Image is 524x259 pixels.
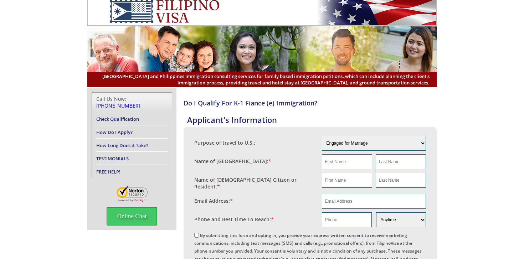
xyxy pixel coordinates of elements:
a: TESTIMONIALS [96,155,129,162]
span: [GEOGRAPHIC_DATA] and Philippines immigration consulting services for family based immigration pe... [94,73,430,86]
div: Call Us Now: [96,95,168,109]
label: Email Address: [194,197,233,204]
span: Online Chat [107,207,158,226]
a: How Do I Apply? [96,129,133,135]
a: [PHONE_NUMBER] [96,102,140,109]
label: Phone and Best Time To Reach: [194,216,274,223]
a: Check Qualification [96,116,139,122]
input: By submitting this form and opting in, you provide your express written consent to receive market... [194,233,199,238]
input: First Name [322,173,372,188]
input: Last Name [376,154,426,169]
h4: Applicant's Information [187,114,437,125]
input: Phone [322,212,372,227]
label: Name of [GEOGRAPHIC_DATA]: [194,158,271,165]
input: Email Address [322,194,426,209]
input: First Name [322,154,372,169]
a: How Long Does it Take? [96,142,148,149]
input: Last Name [376,173,426,188]
h4: Do I Qualify For K-1 Fiance (e) Immigration? [184,99,437,107]
a: FREE HELP! [96,169,120,175]
label: Name of [DEMOGRAPHIC_DATA] Citizen or Resident: [194,176,315,190]
label: Purpose of travel to U.S.: [194,139,255,146]
select: Phone and Best Reach Time are required. [376,212,426,227]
